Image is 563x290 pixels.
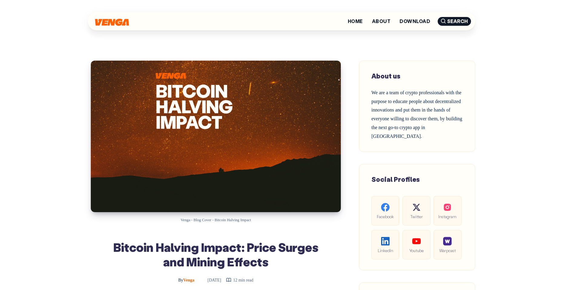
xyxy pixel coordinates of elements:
[226,276,253,284] div: 12 min read
[438,247,456,254] span: Warpcast
[181,218,251,222] span: Venga - Blog Cover - Bitcoin Halving Impact
[381,237,390,245] img: social-linkedin.be646fe421ccab3a2ad91cb58bdc9694.svg
[106,240,326,269] h1: Bitcoin Halving Impact: Price Surges and Mining Effects
[371,90,462,139] span: We are a team of crypto professionals with the purpose to educate people about decentralized inno...
[178,278,183,282] span: By
[433,196,461,225] a: Instagram
[400,19,430,24] a: Download
[376,247,394,254] span: LinkedIn
[403,230,430,259] a: Youtube
[407,213,426,220] span: Twitter
[412,237,421,245] img: social-youtube.99db9aba05279f803f3e7a4a838dfb6c.svg
[199,278,221,282] time: [DATE]
[403,196,430,225] a: Twitter
[407,247,426,254] span: Youtube
[95,19,129,26] img: Venga Blog
[91,61,341,212] img: Bitcoin Halving Impact: Price Surges and Mining Effects
[438,17,471,26] span: Search
[372,19,390,24] a: About
[371,230,399,259] a: LinkedIn
[438,213,456,220] span: Instagram
[348,19,363,24] a: Home
[376,213,394,220] span: Facebook
[371,196,399,225] a: Facebook
[371,72,400,80] span: About us
[443,237,452,245] img: social-warpcast.e8a23a7ed3178af0345123c41633f860.png
[178,278,194,282] span: Venga
[371,175,420,184] span: Social Profiles
[433,230,461,259] a: Warpcast
[178,278,196,282] a: ByVenga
